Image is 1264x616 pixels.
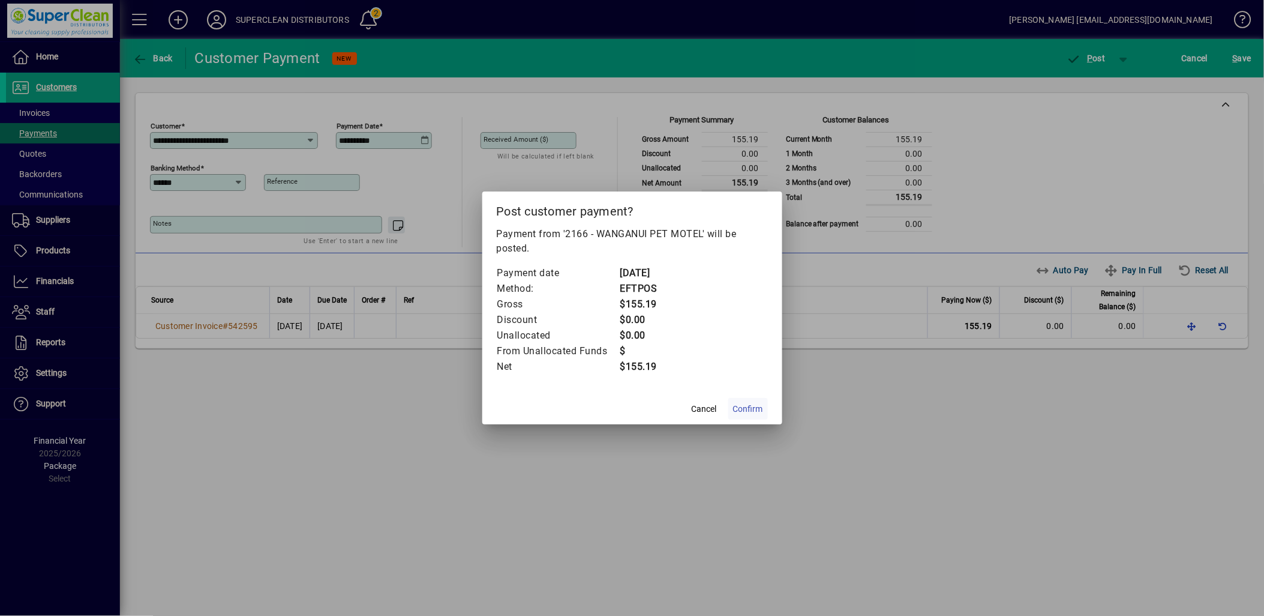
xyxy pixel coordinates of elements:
[728,398,768,420] button: Confirm
[497,343,620,359] td: From Unallocated Funds
[620,297,668,312] td: $155.19
[620,312,668,328] td: $0.00
[620,281,668,297] td: EFTPOS
[497,265,620,281] td: Payment date
[497,297,620,312] td: Gross
[620,265,668,281] td: [DATE]
[692,403,717,415] span: Cancel
[620,359,668,375] td: $155.19
[497,281,620,297] td: Method:
[497,312,620,328] td: Discount
[620,343,668,359] td: $
[497,328,620,343] td: Unallocated
[733,403,763,415] span: Confirm
[482,192,782,226] h2: Post customer payment?
[620,328,668,343] td: $0.00
[497,227,768,256] p: Payment from '2166 - WANGANUI PET MOTEL' will be posted.
[685,398,723,420] button: Cancel
[497,359,620,375] td: Net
